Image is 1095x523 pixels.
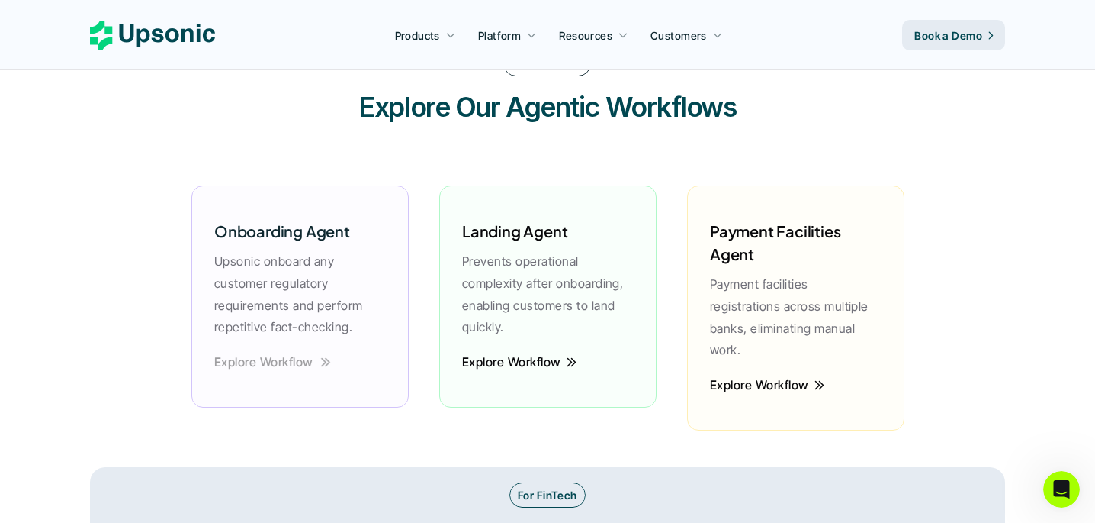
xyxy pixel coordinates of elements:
[478,27,521,44] p: Platform
[650,27,707,44] p: Customers
[214,220,350,243] h6: Onboarding Agent
[319,88,776,126] h3: Explore Our Agentic Workflows
[559,27,612,44] p: Resources
[710,273,881,361] p: Payment facilities registrations across multiple banks, eliminating manual work.
[462,250,634,338] p: Prevents operational complexity after onboarding, enabling customers to land quickly.
[462,351,561,373] p: Explore Workflow
[512,56,583,72] p: New Services
[710,374,809,396] p: Explore Workflow
[914,27,982,44] p: Book a Demo
[710,220,881,266] h6: Payment Facilities Agent
[518,487,577,503] p: For FinTech
[386,21,465,49] a: Products
[214,250,386,338] p: Upsonic onboard any customer regulatory requirements and perform repetitive fact-checking.
[214,351,313,373] p: Explore Workflow
[462,220,567,243] h6: Landing Agent
[1043,471,1080,508] iframe: Intercom live chat
[902,20,1005,50] a: Book a Demo
[395,27,440,44] p: Products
